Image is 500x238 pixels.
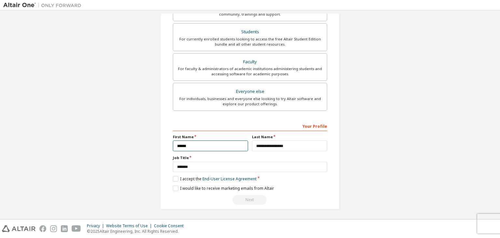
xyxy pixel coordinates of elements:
[173,155,327,160] label: Job Title
[106,223,154,229] div: Website Terms of Use
[50,225,57,232] img: instagram.svg
[177,96,323,107] div: For individuals, businesses and everyone else looking to try Altair software and explore our prod...
[173,176,257,182] label: I accept the
[154,223,187,229] div: Cookie Consent
[177,27,323,37] div: Students
[173,121,327,131] div: Your Profile
[177,66,323,77] div: For faculty & administrators of academic institutions administering students and accessing softwa...
[61,225,68,232] img: linkedin.svg
[39,225,46,232] img: facebook.svg
[177,57,323,67] div: Faculty
[177,87,323,96] div: Everyone else
[177,37,323,47] div: For currently enrolled students looking to access the free Altair Student Edition bundle and all ...
[87,223,106,229] div: Privacy
[87,229,187,234] p: © 2025 Altair Engineering, Inc. All Rights Reserved.
[173,195,327,205] div: Provide a valid email to continue
[72,225,81,232] img: youtube.svg
[3,2,85,8] img: Altair One
[252,134,327,140] label: Last Name
[202,176,257,182] a: End-User License Agreement
[173,186,274,191] label: I would like to receive marketing emails from Altair
[173,134,248,140] label: First Name
[2,225,35,232] img: altair_logo.svg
